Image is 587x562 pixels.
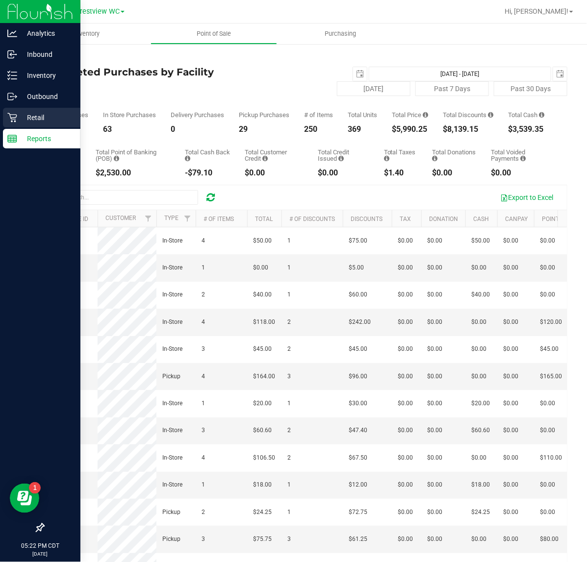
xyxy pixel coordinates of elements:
[51,190,198,205] input: Search...
[202,508,205,517] span: 2
[253,508,272,517] span: $24.25
[17,112,76,123] p: Retail
[503,318,518,327] span: $0.00
[162,318,182,327] span: In-Store
[349,480,367,489] span: $12.00
[202,344,205,354] span: 3
[29,482,41,494] iframe: Resource center unread badge
[7,134,17,144] inline-svg: Reports
[427,399,442,408] span: $0.00
[162,263,182,272] span: In-Store
[17,70,76,81] p: Inventory
[253,399,272,408] span: $20.00
[540,372,562,381] span: $165.00
[398,399,413,408] span: $0.00
[4,541,76,550] p: 05:22 PM CDT
[349,318,371,327] span: $242.00
[43,67,218,88] h4: Completed Purchases by Facility Report
[443,112,493,118] div: Total Discounts
[162,453,182,463] span: In-Store
[349,344,367,354] span: $45.00
[433,169,477,177] div: $0.00
[105,215,136,221] a: Customer
[398,236,413,245] span: $0.00
[427,480,442,489] span: $0.00
[311,29,369,38] span: Purchasing
[427,508,442,517] span: $0.00
[471,290,490,299] span: $40.00
[353,67,367,81] span: select
[202,236,205,245] span: 4
[287,426,291,435] span: 2
[540,236,555,245] span: $0.00
[17,27,76,39] p: Analytics
[179,210,196,227] a: Filter
[162,372,180,381] span: Pickup
[427,344,442,354] span: $0.00
[392,125,428,133] div: $5,990.25
[4,550,76,558] p: [DATE]
[553,67,567,81] span: select
[471,453,486,463] span: $0.00
[318,149,369,162] div: Total Credit Issued
[337,81,410,96] button: [DATE]
[351,216,383,222] a: Discounts
[239,112,289,118] div: Pickup Purchases
[140,210,156,227] a: Filter
[503,508,518,517] span: $0.00
[103,112,156,118] div: In Store Purchases
[253,263,268,272] span: $0.00
[114,155,119,162] i: Sum of the successful, non-voided point-of-banking payment transactions, both via payment termina...
[202,480,205,489] span: 1
[427,318,442,327] span: $0.00
[245,149,304,162] div: Total Customer Credit
[503,236,518,245] span: $0.00
[415,81,489,96] button: Past 7 Days
[398,263,413,272] span: $0.00
[427,290,442,299] span: $0.00
[96,169,171,177] div: $2,530.00
[76,7,120,16] span: Crestview WC
[287,508,291,517] span: 1
[253,453,275,463] span: $106.50
[471,480,490,489] span: $18.00
[398,426,413,435] span: $0.00
[304,112,333,118] div: # of Items
[24,24,151,44] a: Inventory
[239,125,289,133] div: 29
[7,92,17,101] inline-svg: Outbound
[491,149,553,162] div: Total Voided Payments
[503,399,518,408] span: $0.00
[162,535,180,544] span: Pickup
[162,426,182,435] span: In-Store
[503,426,518,435] span: $0.00
[540,426,555,435] span: $0.00
[429,216,458,222] a: Donation
[185,169,230,177] div: -$79.10
[349,263,364,272] span: $5.00
[287,318,291,327] span: 2
[202,290,205,299] span: 2
[491,169,553,177] div: $0.00
[349,399,367,408] span: $30.00
[349,290,367,299] span: $60.00
[7,49,17,59] inline-svg: Inbound
[400,216,411,222] a: Tax
[473,216,489,222] a: Cash
[96,149,171,162] div: Total Point of Banking (POB)
[202,263,205,272] span: 1
[471,372,486,381] span: $0.00
[384,169,418,177] div: $1.40
[185,155,190,162] i: Sum of the cash-back amounts from rounded-up electronic payments for all purchases in the date ra...
[427,372,442,381] span: $0.00
[287,480,291,489] span: 1
[503,480,518,489] span: $0.00
[348,125,377,133] div: 369
[505,216,528,222] a: CanPay
[427,426,442,435] span: $0.00
[427,263,442,272] span: $0.00
[505,7,568,15] span: Hi, [PERSON_NAME]!
[540,263,555,272] span: $0.00
[202,453,205,463] span: 4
